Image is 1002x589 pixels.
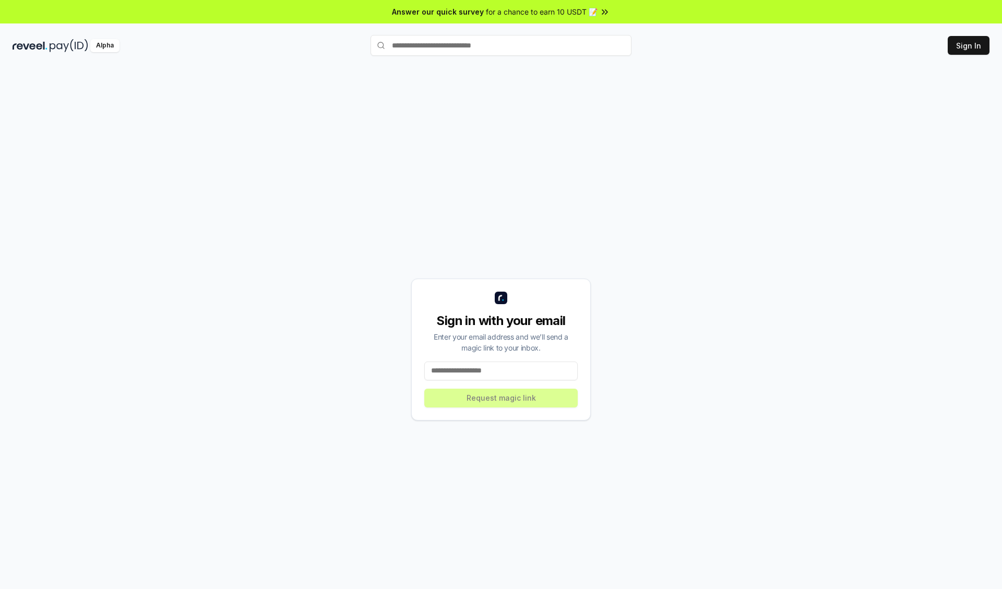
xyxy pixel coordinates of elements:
span: for a chance to earn 10 USDT 📝 [486,6,598,17]
button: Sign In [948,36,989,55]
div: Enter your email address and we’ll send a magic link to your inbox. [424,331,578,353]
img: reveel_dark [13,39,47,52]
img: pay_id [50,39,88,52]
div: Alpha [90,39,120,52]
div: Sign in with your email [424,312,578,329]
img: logo_small [495,292,507,304]
span: Answer our quick survey [392,6,484,17]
